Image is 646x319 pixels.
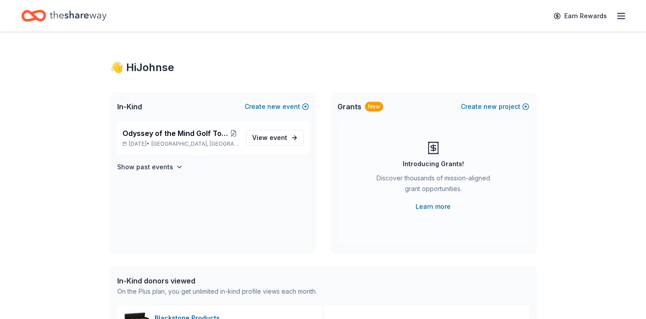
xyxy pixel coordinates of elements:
[123,140,239,148] p: [DATE] •
[117,101,142,112] span: In-Kind
[117,162,183,172] button: Show past events
[267,101,281,112] span: new
[117,275,317,286] div: In-Kind donors viewed
[252,132,287,143] span: View
[246,130,304,146] a: View event
[365,102,383,112] div: New
[21,5,107,26] a: Home
[245,101,309,112] button: Createnewevent
[548,8,612,24] a: Earn Rewards
[461,101,529,112] button: Createnewproject
[117,162,173,172] h4: Show past events
[110,60,536,75] div: 👋 Hi Johnse
[117,286,317,297] div: On the Plus plan, you get unlimited in-kind profile views each month.
[373,173,494,198] div: Discover thousands of mission-aligned grant opportunities.
[269,134,287,141] span: event
[416,201,451,212] a: Learn more
[337,101,361,112] span: Grants
[151,140,239,148] span: [GEOGRAPHIC_DATA], [GEOGRAPHIC_DATA]
[484,101,497,112] span: new
[123,128,228,139] span: Odyssey of the Mind Golf Tournament Fundraiser
[403,159,464,169] div: Introducing Grants!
